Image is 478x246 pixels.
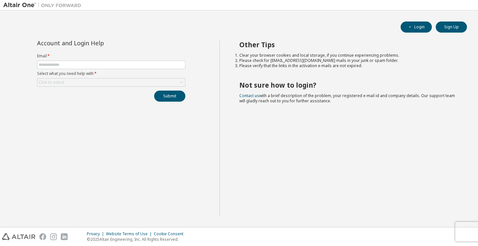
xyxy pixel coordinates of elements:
div: Privacy [87,231,106,237]
div: Click to select [39,80,64,85]
label: Select what you need help with [37,71,185,76]
img: facebook.svg [39,233,46,240]
button: Sign Up [436,22,467,33]
div: Click to select [37,79,185,86]
li: Please check for [EMAIL_ADDRESS][DOMAIN_NAME] mails in your junk or spam folder. [239,58,456,63]
div: Cookie Consent [154,231,187,237]
a: Contact us [239,93,259,98]
button: Login [401,22,432,33]
button: Submit [154,91,185,102]
h2: Other Tips [239,40,456,49]
li: Clear your browser cookies and local storage, if you continue experiencing problems. [239,53,456,58]
div: Website Terms of Use [106,231,154,237]
img: altair_logo.svg [2,233,35,240]
h2: Not sure how to login? [239,81,456,89]
img: Altair One [3,2,85,8]
span: with a brief description of the problem, your registered e-mail id and company details. Our suppo... [239,93,455,104]
label: Email [37,53,185,59]
li: Please verify that the links in the activation e-mails are not expired. [239,63,456,68]
div: Account and Login Help [37,40,156,46]
p: © 2025 Altair Engineering, Inc. All Rights Reserved. [87,237,187,242]
img: linkedin.svg [61,233,68,240]
img: instagram.svg [50,233,57,240]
